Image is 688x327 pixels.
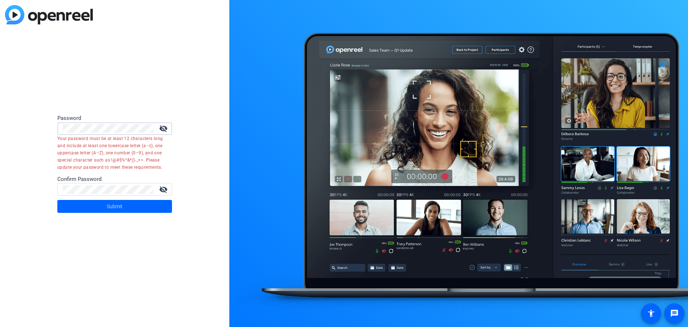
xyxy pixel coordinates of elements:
mat-icon: accessibility [647,309,655,318]
span: Confirm Password [57,176,101,182]
mat-icon: visibility_off [155,185,172,194]
mat-error: Your password must be at least 12 characters long and include at least one lowercase letter (a–z)... [57,135,166,171]
mat-icon: visibility_off [155,124,172,133]
button: Submit [57,200,172,213]
mat-icon: message [670,309,679,318]
img: blue-gradient.svg [5,5,93,24]
span: Password [57,115,81,121]
span: Submit [107,197,123,215]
